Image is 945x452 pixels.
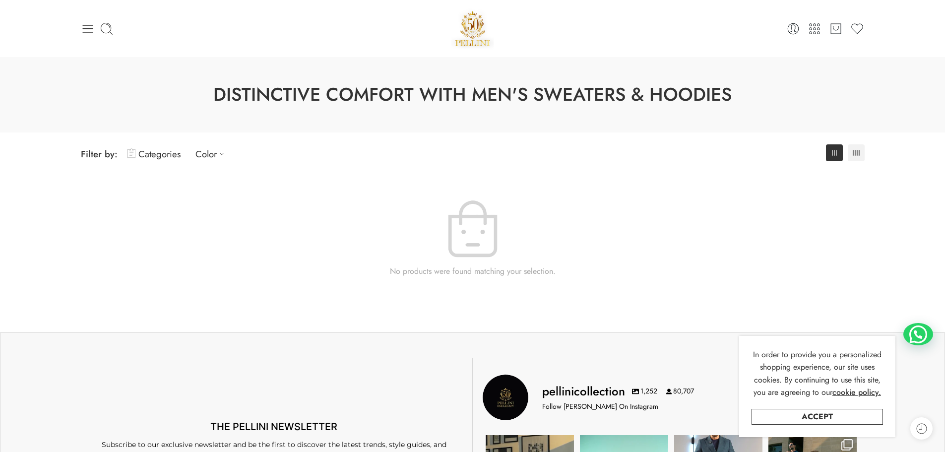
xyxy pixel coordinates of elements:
[542,401,658,412] p: Follow [PERSON_NAME] On Instagram
[127,142,181,166] a: Categories
[451,7,494,50] img: Pellini
[483,375,860,420] a: Pellini Collection pellinicollection 1,252 80,707 Follow [PERSON_NAME] On Instagram
[752,409,883,425] a: Accept
[451,7,494,50] a: Pellini -
[753,349,882,398] span: In order to provide you a personalized shopping experience, our site uses cookies. By continuing ...
[210,421,337,433] span: THE PELLINI NEWSLETTER
[448,200,498,258] img: Not Found Products
[25,82,920,108] h1: Distinctive Comfort with Men's Sweaters & Hoodies
[81,200,865,275] div: No products were found matching your selection.
[850,22,864,36] a: Wishlist
[195,142,229,166] a: Color
[786,22,800,36] a: Login / Register
[832,386,881,399] a: cookie policy.
[632,387,657,396] span: 1,252
[542,383,625,400] h3: pellinicollection
[81,147,118,161] span: Filter by:
[829,22,843,36] a: Cart
[666,387,694,396] span: 80,707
